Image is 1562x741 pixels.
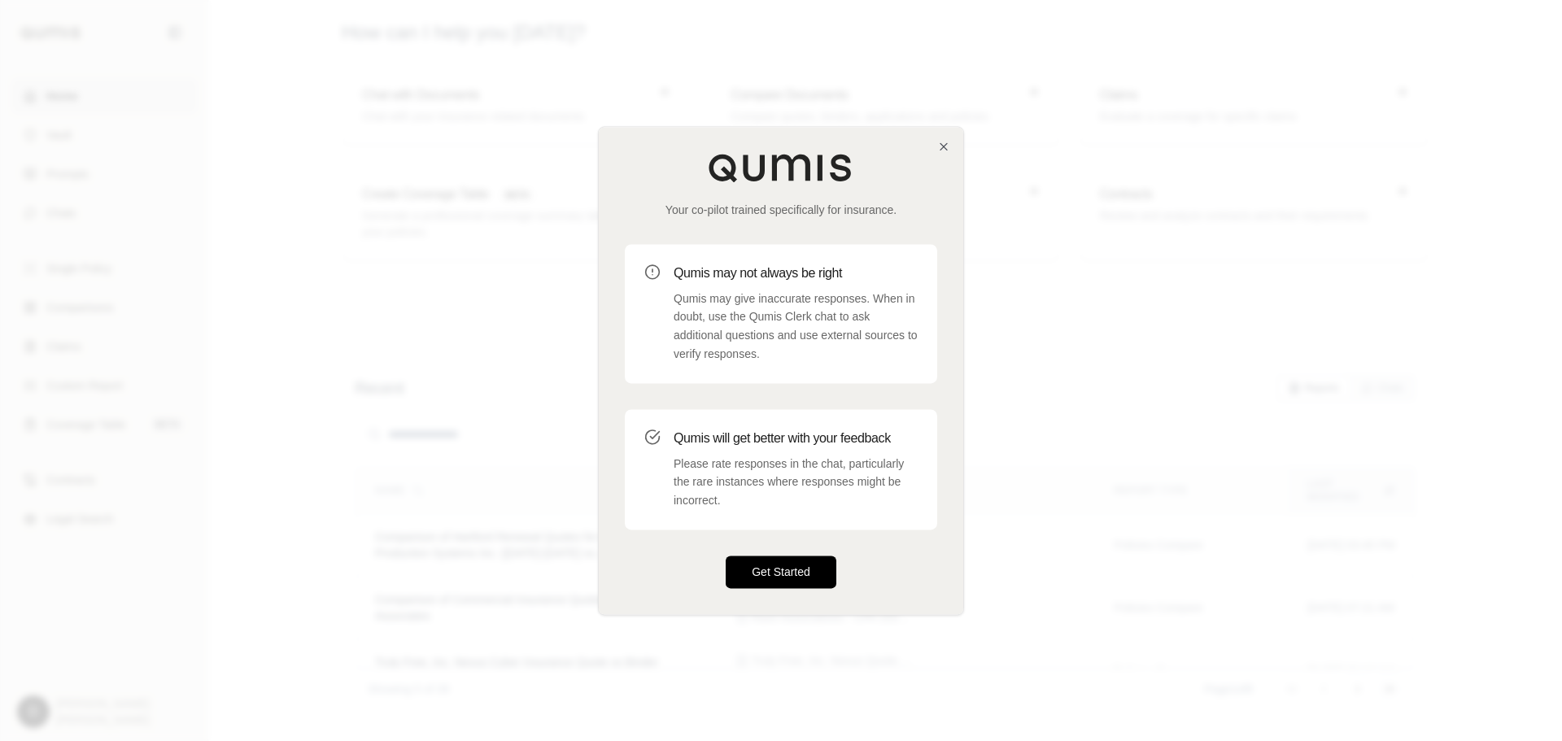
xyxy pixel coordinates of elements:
p: Qumis may give inaccurate responses. When in doubt, use the Qumis Clerk chat to ask additional qu... [674,290,918,364]
p: Your co-pilot trained specifically for insurance. [625,202,937,218]
p: Please rate responses in the chat, particularly the rare instances where responses might be incor... [674,455,918,510]
h3: Qumis will get better with your feedback [674,429,918,448]
h3: Qumis may not always be right [674,264,918,283]
button: Get Started [726,556,836,588]
img: Qumis Logo [708,153,854,182]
